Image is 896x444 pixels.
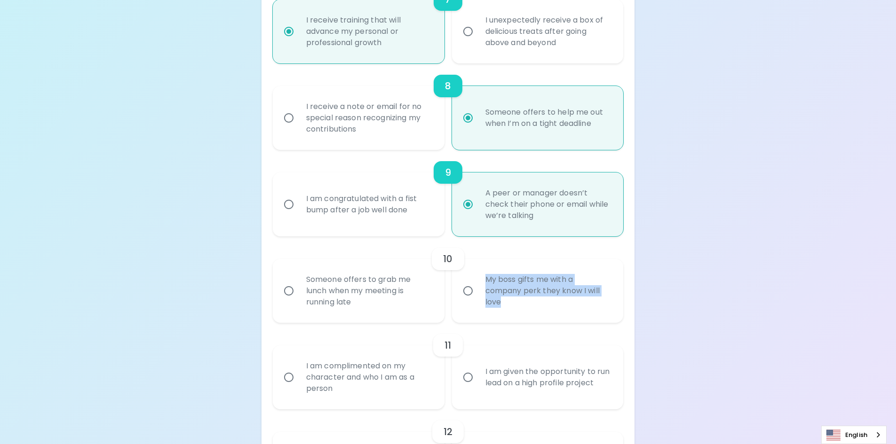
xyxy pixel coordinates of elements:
[821,426,887,444] div: Language
[445,165,451,180] h6: 9
[478,176,618,233] div: A peer or manager doesn’t check their phone or email while we’re talking
[478,263,618,319] div: My boss gifts me with a company perk they know I will love
[822,426,886,444] a: English
[444,338,451,353] h6: 11
[299,3,439,60] div: I receive training that will advance my personal or professional growth
[273,236,624,323] div: choice-group-check
[273,150,624,236] div: choice-group-check
[299,263,439,319] div: Someone offers to grab me lunch when my meeting is running late
[821,426,887,444] aside: Language selected: English
[445,78,451,93] h6: 8
[443,251,452,266] h6: 10
[299,182,439,227] div: I am congratulated with a fist bump after a job well done
[478,95,618,140] div: Someone offers to help me out when I’m on a tight deadline
[273,323,624,409] div: choice-group-check
[478,355,618,400] div: I am given the opportunity to run lead on a high profile project
[478,3,618,60] div: I unexpectedly receive a box of delicious treats after going above and beyond
[299,349,439,405] div: I am complimented on my character and who I am as a person
[299,90,439,146] div: I receive a note or email for no special reason recognizing my contributions
[444,424,452,439] h6: 12
[273,63,624,150] div: choice-group-check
